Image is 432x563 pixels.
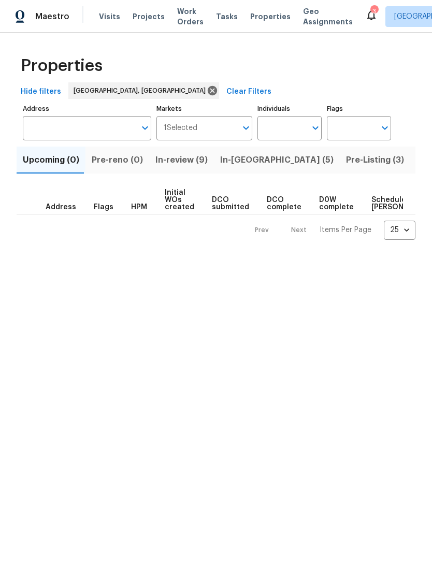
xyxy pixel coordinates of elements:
[164,124,197,133] span: 1 Selected
[94,204,113,211] span: Flags
[46,204,76,211] span: Address
[245,221,415,240] nav: Pagination Navigation
[327,106,391,112] label: Flags
[220,153,334,167] span: In-[GEOGRAPHIC_DATA] (5)
[346,153,404,167] span: Pre-Listing (3)
[257,106,322,112] label: Individuals
[370,6,378,17] div: 3
[156,106,253,112] label: Markets
[155,153,208,167] span: In-review (9)
[212,196,249,211] span: DCO submitted
[267,196,301,211] span: DCO complete
[222,82,276,102] button: Clear Filters
[320,225,371,235] p: Items Per Page
[319,196,354,211] span: D0W complete
[133,11,165,22] span: Projects
[74,85,210,96] span: [GEOGRAPHIC_DATA], [GEOGRAPHIC_DATA]
[308,121,323,135] button: Open
[216,13,238,20] span: Tasks
[226,85,271,98] span: Clear Filters
[303,6,353,27] span: Geo Assignments
[17,82,65,102] button: Hide filters
[250,11,291,22] span: Properties
[99,11,120,22] span: Visits
[21,61,103,71] span: Properties
[68,82,219,99] div: [GEOGRAPHIC_DATA], [GEOGRAPHIC_DATA]
[384,216,415,243] div: 25
[131,204,147,211] span: HPM
[138,121,152,135] button: Open
[165,189,194,211] span: Initial WOs created
[23,106,151,112] label: Address
[23,153,79,167] span: Upcoming (0)
[35,11,69,22] span: Maestro
[21,85,61,98] span: Hide filters
[378,121,392,135] button: Open
[371,196,430,211] span: Scheduled [PERSON_NAME]
[177,6,204,27] span: Work Orders
[92,153,143,167] span: Pre-reno (0)
[239,121,253,135] button: Open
